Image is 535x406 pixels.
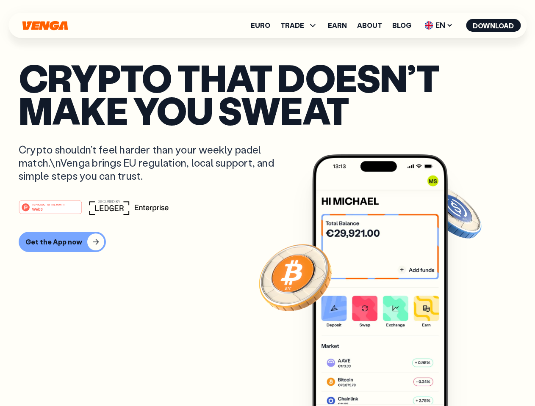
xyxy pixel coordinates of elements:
a: Get the App now [19,232,516,252]
a: Euro [251,22,270,29]
a: Blog [392,22,411,29]
p: Crypto shouldn’t feel harder than your weekly padel match.\nVenga brings EU regulation, local sup... [19,143,286,183]
span: TRADE [280,20,318,30]
a: About [357,22,382,29]
p: Crypto that doesn’t make you sweat [19,61,516,126]
button: Download [466,19,521,32]
svg: Home [21,21,69,30]
tspan: Web3 [32,206,43,211]
a: Earn [328,22,347,29]
img: Bitcoin [257,239,333,315]
span: EN [421,19,456,32]
img: USDC coin [422,182,483,243]
img: flag-uk [424,21,433,30]
div: Get the App now [25,238,82,246]
button: Get the App now [19,232,106,252]
tspan: #1 PRODUCT OF THE MONTH [32,203,64,206]
a: #1 PRODUCT OF THE MONTHWeb3 [19,205,82,216]
span: TRADE [280,22,304,29]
